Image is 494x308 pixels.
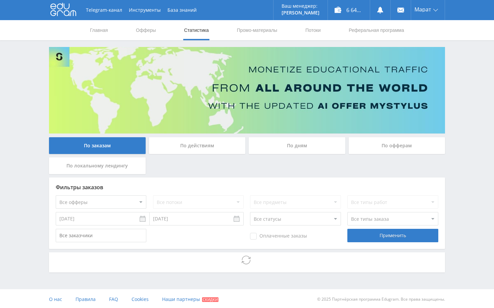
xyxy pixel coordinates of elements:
[49,157,146,174] div: По локальному лендингу
[236,20,278,40] a: Промо-материалы
[249,137,345,154] div: По дням
[183,20,209,40] a: Статистика
[49,296,62,302] span: О нас
[305,20,322,40] a: Потоки
[56,184,438,190] div: Фильтры заказов
[349,137,445,154] div: По офферам
[250,233,307,240] span: Оплаченные заказы
[414,7,431,12] span: Марат
[109,296,118,302] span: FAQ
[49,137,146,154] div: По заказам
[76,296,96,302] span: Правила
[282,10,319,15] p: [PERSON_NAME]
[135,20,157,40] a: Офферы
[89,20,108,40] a: Главная
[348,20,405,40] a: Реферальная программа
[132,296,149,302] span: Cookies
[162,296,200,302] span: Наши партнеры
[149,137,246,154] div: По действиям
[347,229,438,242] div: Применить
[202,297,218,302] span: Скидки
[282,3,319,9] p: Ваш менеджер:
[56,229,146,242] input: Все заказчики
[49,47,445,134] img: Banner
